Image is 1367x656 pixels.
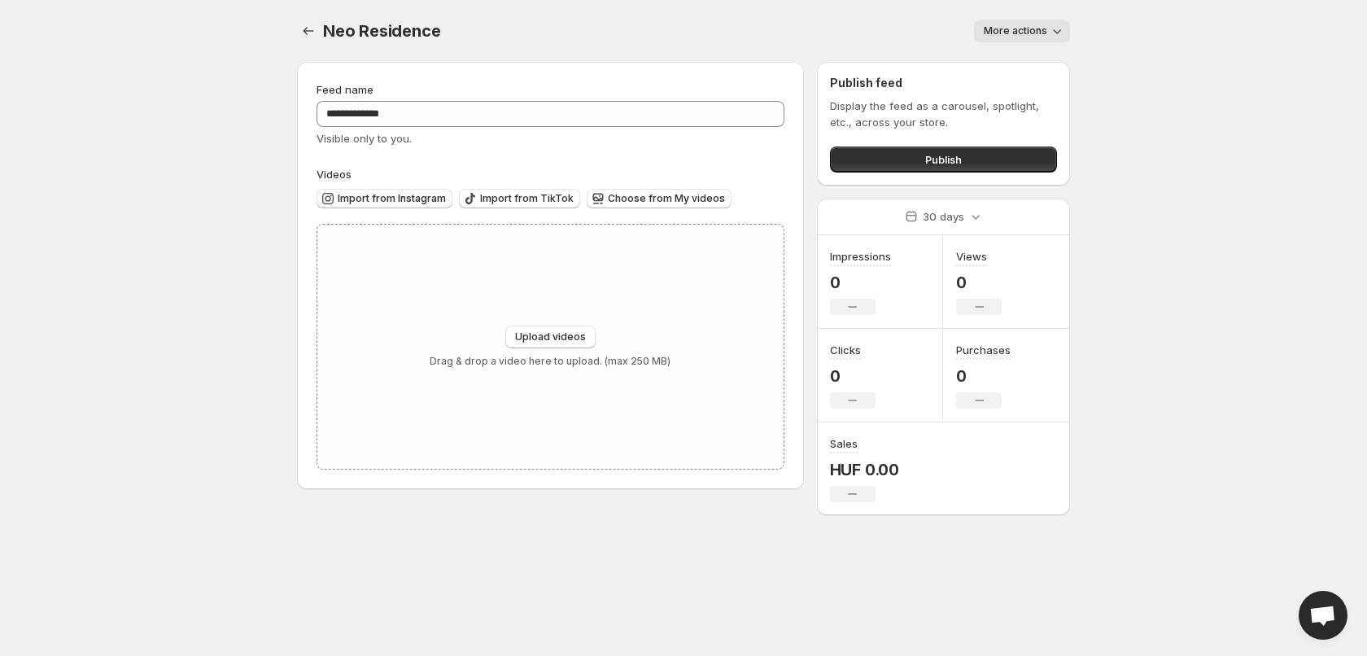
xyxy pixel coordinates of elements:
[830,366,876,386] p: 0
[956,342,1011,358] h3: Purchases
[317,83,373,96] span: Feed name
[830,75,1057,91] h2: Publish feed
[956,273,1002,292] p: 0
[830,248,891,265] h3: Impressions
[830,435,858,452] h3: Sales
[925,151,962,168] span: Publish
[338,192,446,205] span: Import from Instagram
[317,189,452,208] button: Import from Instagram
[956,366,1011,386] p: 0
[505,326,596,348] button: Upload videos
[923,208,964,225] p: 30 days
[480,192,574,205] span: Import from TikTok
[515,330,586,343] span: Upload videos
[459,189,580,208] button: Import from TikTok
[297,20,320,42] button: Settings
[323,21,440,41] span: Neo Residence
[830,342,861,358] h3: Clicks
[830,273,891,292] p: 0
[974,20,1070,42] button: More actions
[1299,591,1347,640] div: Open chat
[587,189,732,208] button: Choose from My videos
[317,168,352,181] span: Videos
[984,24,1047,37] span: More actions
[956,248,987,265] h3: Views
[830,460,899,479] p: HUF 0.00
[608,192,725,205] span: Choose from My videos
[830,147,1057,173] button: Publish
[830,98,1057,130] p: Display the feed as a carousel, spotlight, etc., across your store.
[430,355,670,368] p: Drag & drop a video here to upload. (max 250 MB)
[317,132,412,145] span: Visible only to you.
